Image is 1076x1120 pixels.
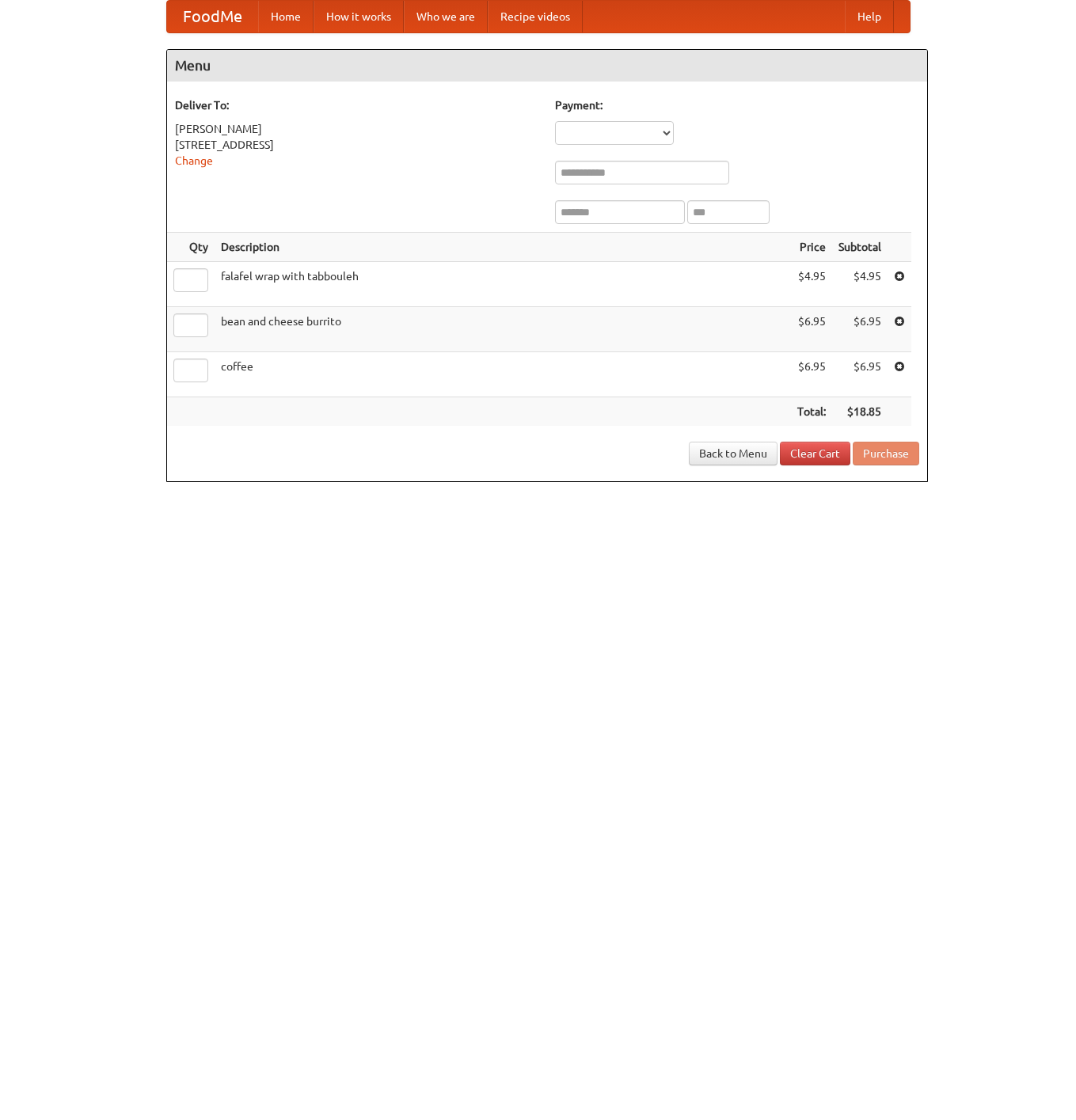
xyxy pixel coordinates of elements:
[832,352,888,397] td: $6.95
[832,307,888,352] td: $6.95
[175,97,539,113] h5: Deliver To:
[791,233,832,262] th: Price
[845,1,894,32] a: Help
[167,50,927,82] h4: Menu
[215,262,791,307] td: falafel wrap with tabbouleh
[791,352,832,397] td: $6.95
[689,442,778,465] a: Back to Menu
[791,307,832,352] td: $6.95
[780,442,850,465] a: Clear Cart
[215,352,791,397] td: coffee
[167,1,258,32] a: FoodMe
[404,1,488,32] a: Who we are
[555,97,919,113] h5: Payment:
[853,442,919,465] button: Purchase
[832,397,888,427] th: $18.85
[488,1,583,32] a: Recipe videos
[175,121,539,137] div: [PERSON_NAME]
[791,397,832,427] th: Total:
[167,233,215,262] th: Qty
[832,262,888,307] td: $4.95
[215,233,791,262] th: Description
[175,154,213,167] a: Change
[215,307,791,352] td: bean and cheese burrito
[832,233,888,262] th: Subtotal
[314,1,404,32] a: How it works
[175,137,539,153] div: [STREET_ADDRESS]
[258,1,314,32] a: Home
[791,262,832,307] td: $4.95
